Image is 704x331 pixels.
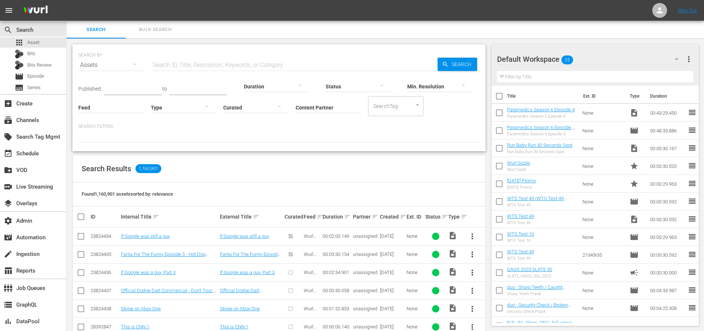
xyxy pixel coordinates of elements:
span: sort [253,213,259,220]
span: Bits [27,50,35,57]
td: 00:00:30.000 [647,264,688,281]
div: 00:00:06.140 [323,324,351,330]
span: sort [344,213,351,220]
th: Ext. ID [579,86,626,107]
span: Search [449,58,477,71]
span: Series [15,83,24,92]
div: None [407,306,423,311]
div: WTS Test 49 [507,256,534,261]
span: more_vert [468,304,477,313]
span: Search [71,26,121,34]
div: Sharp Teeth Prank [507,291,577,296]
p: Search Filters: [78,124,480,130]
div: 00:02:34.901 [323,270,351,275]
div: [DATE] [380,288,404,293]
span: Video [630,215,639,224]
a: Sign Out [678,7,697,13]
div: Type [448,212,461,221]
span: Search Results [82,164,131,173]
span: Video [448,286,457,294]
td: 00:00:30.592 [647,193,688,210]
img: ans4CAIJ8jUAAAAAAAAAAAAAAAAAAAAAAAAgQb4GAAAAAAAAAAAAAAAAAAAAAAAAJMjXAAAAAAAAAAAAAAAAAAAAAAAAgAT5G... [18,2,53,19]
span: Episode [15,72,24,81]
td: None [579,264,627,281]
div: External Title [220,212,282,221]
span: Wurl HLS Test [304,306,316,322]
div: 23824437 [91,288,119,293]
div: None [407,288,423,293]
span: menu [4,6,13,15]
a: Skype on Xbox One [121,306,161,311]
span: Search Tag Mgmt [4,132,13,141]
span: 1,160,901 [136,164,161,173]
a: Skype on Xbox One [220,306,260,311]
div: None [407,251,423,257]
span: reorder [688,250,697,259]
span: Search [4,26,13,34]
span: reorder [688,197,697,206]
a: EvS_die_Show_0501_full_episode [507,320,575,331]
span: Wurl HLS Test [304,288,316,304]
div: 00:00:30.058 [323,288,351,293]
button: more_vert [463,282,481,300]
div: [DATE] [380,324,404,330]
td: 00:00:30.592 [647,210,688,228]
a: If Google was still a guy [121,233,170,239]
td: 21343r35 [579,246,627,264]
div: Bits Review [15,61,24,70]
span: DataPool [4,317,13,326]
a: Fanta For The Funny Episode 5 - Hot Dog Microphone [121,251,208,263]
span: Promo [630,179,639,188]
span: reorder [688,232,697,241]
span: unassigned [353,270,377,275]
span: Video [448,322,457,331]
span: Episode [630,197,639,206]
span: Live Streaming [4,182,13,191]
span: unassigned [353,306,377,311]
span: Overlays [4,199,13,208]
td: None [579,104,627,122]
span: Job Queues [4,284,13,293]
span: reorder [688,161,697,170]
a: Official Dodge Dart Commercial - Don't Touch My Dart [220,288,281,304]
a: duo - Sharp Teeth / Caught Cheating [507,284,565,295]
span: VOD [4,166,13,175]
td: 00:48:33.886 [647,122,688,139]
div: SLATE_GAGS_30s_2023 [507,274,552,278]
span: Video [630,144,639,153]
div: Duration [323,212,351,221]
span: Create [4,99,13,108]
a: If Google was a guy, Part 3 [220,270,275,275]
span: Admin [4,216,13,225]
span: Video [448,249,457,258]
span: Published: [78,86,102,92]
span: Schedule [4,149,13,158]
button: more_vert [463,264,481,281]
span: to [162,86,167,92]
td: None [579,210,627,228]
span: Episode [630,321,639,330]
span: sort [400,213,407,220]
th: Duration [646,86,690,107]
div: 00:02:00.149 [323,233,351,239]
div: WTS Test 49 [507,203,577,207]
span: Episode [630,233,639,242]
span: Bits Review [27,61,52,69]
div: [DATE] [380,233,404,239]
div: [DATE] Promo [507,185,536,190]
span: reorder [688,321,697,330]
span: sort [372,213,378,220]
div: Wurl Sizzle [507,167,530,172]
span: Found 1,160,901 assets sorted by: relevance [82,191,173,197]
button: more_vert [463,300,481,318]
div: WTS Test 10 [507,238,534,243]
span: sort [153,213,159,220]
span: Ingestion [4,250,13,259]
td: 00:43:29.450 [647,104,688,122]
span: unassigned [353,233,377,239]
span: reorder [688,215,697,223]
span: unassigned [353,288,377,293]
span: Promo [630,162,639,170]
button: more_vert [463,246,481,263]
div: 00:01:52.853 [323,306,351,311]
